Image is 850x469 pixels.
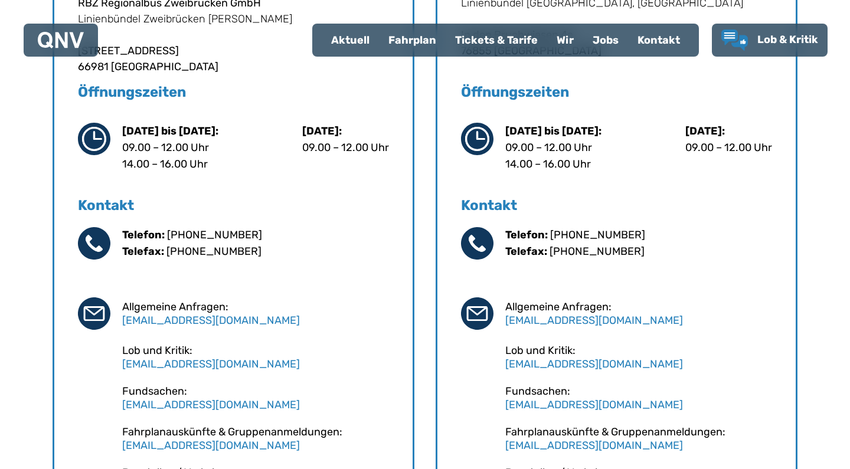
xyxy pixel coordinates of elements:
h5: Öffnungszeiten [461,83,772,101]
a: Jobs [583,25,628,55]
a: [EMAIL_ADDRESS][DOMAIN_NAME] [505,314,683,327]
div: Allgemeine Anfragen: [505,300,772,327]
a: [EMAIL_ADDRESS][DOMAIN_NAME] [505,439,683,452]
p: 09.00 – 12.00 Uhr [302,139,389,156]
p: [STREET_ADDRESS] 66981 [GEOGRAPHIC_DATA] [78,43,389,75]
a: [PHONE_NUMBER] [167,228,262,241]
b: Telefon: [122,228,165,241]
a: [PHONE_NUMBER] [550,245,645,258]
a: QNV Logo [38,28,84,52]
b: Telefax: [505,245,547,258]
a: [EMAIL_ADDRESS][DOMAIN_NAME] [122,358,300,370]
p: Linienbündel Zweibrücken [PERSON_NAME] [78,11,389,27]
a: [EMAIL_ADDRESS][DOMAIN_NAME] [122,314,300,327]
a: Wir [547,25,583,55]
h5: Kontakt [461,196,772,215]
a: Lob & Kritik [721,29,818,51]
div: Allgemeine Anfragen: [122,300,389,327]
p: 09.00 – 12.00 Uhr 14.00 – 16.00 Uhr [122,139,218,172]
div: Lob und Kritik: [505,344,772,370]
p: [DATE] bis [DATE]: [122,123,218,139]
span: Lob & Kritik [757,33,818,46]
p: 09.00 – 12.00 Uhr 14.00 – 16.00 Uhr [505,139,601,172]
div: Fundsachen: [505,385,772,411]
div: Fundsachen: [122,385,389,411]
a: [EMAIL_ADDRESS][DOMAIN_NAME] [122,398,300,411]
h5: Kontakt [78,196,389,215]
a: Tickets & Tarife [446,25,547,55]
div: Lob und Kritik: [122,344,389,370]
b: Telefon: [505,228,548,241]
a: [PHONE_NUMBER] [166,245,261,258]
div: Fahrplanauskünfte & Gruppenanmeldungen: [122,425,389,452]
a: Kontakt [628,25,689,55]
p: 09.00 – 12.00 Uhr [685,139,772,156]
a: [EMAIL_ADDRESS][DOMAIN_NAME] [505,398,683,411]
a: [PHONE_NUMBER] [550,228,645,241]
p: [DATE]: [685,123,772,139]
h5: Öffnungszeiten [78,83,389,101]
a: [EMAIL_ADDRESS][DOMAIN_NAME] [505,358,683,370]
img: QNV Logo [38,32,84,48]
b: Telefax: [122,245,164,258]
a: Aktuell [322,25,379,55]
a: [EMAIL_ADDRESS][DOMAIN_NAME] [122,439,300,452]
p: [DATE] bis [DATE]: [505,123,601,139]
div: Fahrplanauskünfte & Gruppenanmeldungen: [505,425,772,452]
p: [DATE]: [302,123,389,139]
a: Fahrplan [379,25,446,55]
